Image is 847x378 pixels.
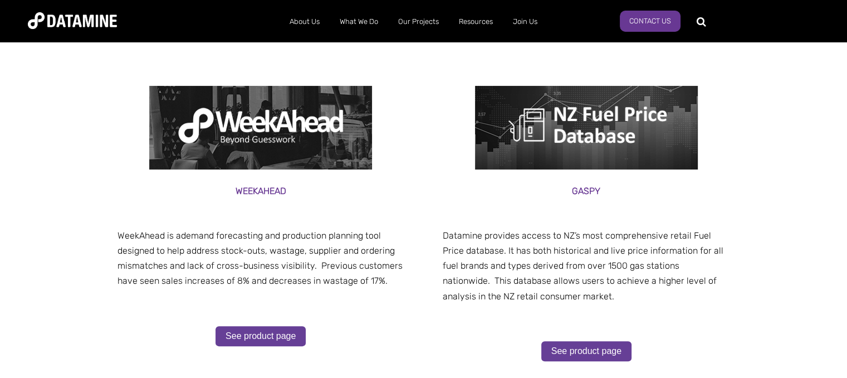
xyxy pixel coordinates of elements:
h3: Weekahead [117,183,404,198]
h3: Gaspy [443,183,730,198]
span: Datamine provides access to NZ’s most comprehensive retail Fuel Price database. It has both histo... [443,230,723,302]
p: demand forecasting and production planning tool designed to help address stock-outs, wastage, sup... [117,228,404,289]
a: Contact Us [620,11,680,32]
a: See product page [541,341,631,361]
img: weekahead product page2 [149,86,372,169]
span: our platform [117,210,168,220]
img: NZ fuel price logo of petrol pump, Gaspy product page1 [475,86,698,169]
a: What We Do [330,7,388,36]
a: See product page [216,326,306,346]
span: WeekAhead is a [117,230,181,241]
a: Our Projects [388,7,449,36]
a: Resources [449,7,503,36]
a: About Us [280,7,330,36]
img: Datamine [28,12,117,29]
a: Join Us [503,7,547,36]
